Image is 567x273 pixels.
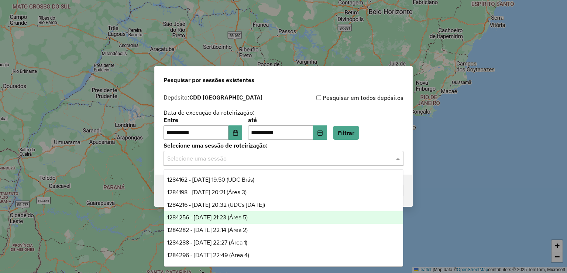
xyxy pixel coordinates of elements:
button: Filtrar [333,126,359,140]
span: 1284288 - [DATE] 22:27 (Área 1) [167,239,247,246]
label: até [248,115,327,124]
span: Pesquisar por sessões existentes [164,75,254,84]
ng-dropdown-panel: Options list [164,169,403,267]
button: Choose Date [313,125,327,140]
span: 1284256 - [DATE] 21:23 (Área 5) [167,214,248,220]
span: 1284198 - [DATE] 20:21 (Área 3) [167,189,247,195]
span: 1284216 - [DATE] 20:32 (UDCs [DATE]) [167,202,265,208]
label: Entre [164,115,242,124]
span: 1284296 - [DATE] 22:49 (Área 4) [167,252,249,258]
label: Data de execução da roteirização: [164,108,255,117]
span: 1284282 - [DATE] 22:14 (Área 2) [167,227,248,233]
label: Depósito: [164,93,262,102]
button: Choose Date [228,125,243,140]
strong: CDD [GEOGRAPHIC_DATA] [189,94,262,101]
label: Selecione uma sessão de roteirização: [164,141,403,150]
div: Pesquisar em todos depósitos [283,93,403,102]
span: 1284162 - [DATE] 19:50 (UDC Brás) [167,176,254,183]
